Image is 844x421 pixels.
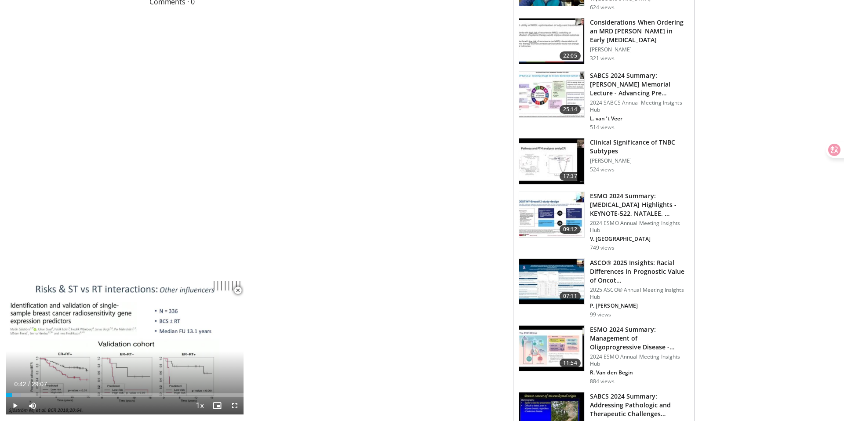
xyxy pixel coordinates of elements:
[519,138,584,184] img: f8b819f1-b8c3-4a77-b5b2-04696c8ae2af.150x105_q85_crop-smart_upscale.jpg
[32,381,47,388] span: 29:07
[519,18,584,64] img: 0ea159c8-3632-4e7f-a2eb-d545573fd975.150x105_q85_crop-smart_upscale.jpg
[590,71,689,98] h3: SABCS 2024 Summary: [PERSON_NAME] Memorial Lecture - Advancing Pre…
[590,55,615,62] p: 321 views
[14,381,26,388] span: 0:42
[519,258,689,318] a: 07:11 ASCO® 2025 Insights: Racial Differences in Prognostic Value of Oncot… 2025 ASCO® Annual Mee...
[560,105,581,114] span: 25:14
[590,236,689,243] p: V. [GEOGRAPHIC_DATA]
[590,287,689,301] p: 2025 ASCO® Annual Meeting Insights Hub
[590,258,689,285] h3: ASCO® 2025 Insights: Racial Differences in Prognostic Value of Oncot…
[560,51,581,60] span: 22:05
[519,325,689,385] a: 11:54 ESMO 2024 Summary: Management of Oligoprogressive Disease - Patients… 2024 ESMO Annual Meet...
[28,381,30,388] span: /
[590,378,615,385] p: 884 views
[590,4,615,11] p: 624 views
[519,18,689,65] a: 22:05 Considerations When Ordering an MRD [PERSON_NAME] in Early [MEDICAL_DATA] [PERSON_NAME] 321...
[590,18,689,44] h3: Considerations When Ordering an MRD [PERSON_NAME] in Early [MEDICAL_DATA]
[590,124,615,131] p: 514 views
[229,281,247,300] button: Close
[590,115,689,122] p: L. van ’t Veer
[519,326,584,371] img: 157f300d-41a8-4e37-ad4f-d26e86a47314.150x105_q85_crop-smart_upscale.jpg
[590,311,611,318] p: 99 views
[590,325,689,352] h3: ESMO 2024 Summary: Management of Oligoprogressive Disease - Patients…
[560,292,581,301] span: 07:11
[590,369,689,376] p: R. Van den Begin
[6,281,244,415] video-js: Video Player
[519,138,689,185] a: 17:37 Clinical Significance of TNBC Subtypes [PERSON_NAME] 524 views
[590,99,689,113] p: 2024 SABCS Annual Meeting Insights Hub
[590,166,615,173] p: 524 views
[590,46,689,53] p: [PERSON_NAME]
[590,244,615,251] p: 749 views
[519,192,689,251] a: 09:12 ESMO 2024 Summary: [MEDICAL_DATA] Highlights - KEYNOTE-522, NATALEE, … 2024 ESMO Annual Mee...
[590,157,689,164] p: [PERSON_NAME]
[590,192,689,218] h3: ESMO 2024 Summary: [MEDICAL_DATA] Highlights - KEYNOTE-522, NATALEE, …
[6,393,244,397] div: Progress Bar
[519,72,584,117] img: 7587e261-c5b2-4779-a188-57c9bc644980.150x105_q85_crop-smart_upscale.jpg
[208,397,226,414] button: Enable picture-in-picture mode
[560,359,581,367] span: 11:54
[24,397,41,414] button: Mute
[6,397,24,414] button: Play
[590,138,689,156] h3: Clinical Significance of TNBC Subtypes
[519,71,689,131] a: 25:14 SABCS 2024 Summary: [PERSON_NAME] Memorial Lecture - Advancing Pre… 2024 SABCS Annual Meeti...
[560,225,581,234] span: 09:12
[519,259,584,305] img: 0d7f79a4-c128-45ef-b9fe-07876c6a5f46.150x105_q85_crop-smart_upscale.jpg
[226,397,244,414] button: Fullscreen
[590,302,689,309] p: P. [PERSON_NAME]
[590,392,689,418] h3: SABCS 2024 Summary: Addressing Pathologic and Therapeutic Challenges…
[590,353,689,367] p: 2024 ESMO Annual Meeting Insights Hub
[590,220,689,234] p: 2024 ESMO Annual Meeting Insights Hub
[191,397,208,414] button: Playback Rate
[560,172,581,181] span: 17:37
[519,192,584,238] img: 3e919980-a4d7-4e06-86e0-3f15dacf733c.150x105_q85_crop-smart_upscale.jpg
